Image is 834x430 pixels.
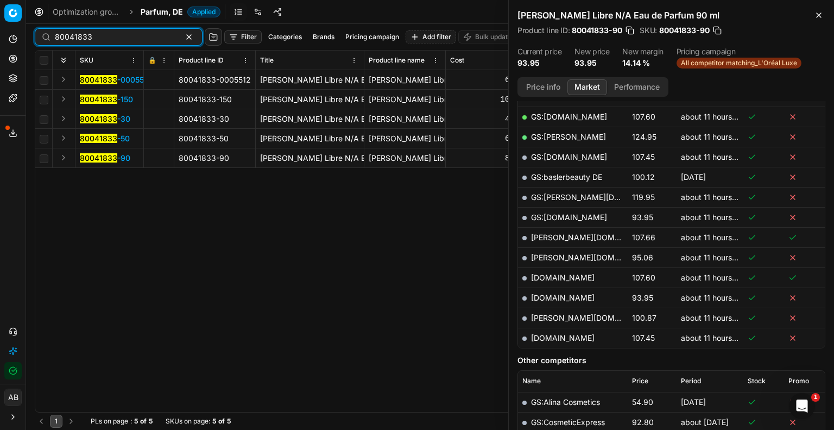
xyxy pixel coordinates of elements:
[179,153,251,164] div: 80041833-90
[308,30,339,43] button: Brands
[531,293,595,302] a: [DOMAIN_NAME]
[517,27,570,34] span: Product line ID :
[531,213,607,222] a: GS:[DOMAIN_NAME]
[80,74,152,85] button: 80041833-0005512
[531,233,657,242] a: [PERSON_NAME][DOMAIN_NAME]
[141,7,220,17] span: Parfum, DEApplied
[607,79,667,95] button: Performance
[632,233,655,242] span: 107.66
[166,417,210,426] span: SKUs on page :
[632,132,656,141] span: 124.95
[57,73,70,86] button: Expand
[179,114,251,124] div: 80041833-30
[212,417,216,426] strong: 5
[632,213,653,222] span: 93.95
[35,415,48,428] button: Go to previous page
[91,417,128,426] span: PLs on page
[4,389,22,406] button: AB
[632,377,648,385] span: Price
[260,134,435,143] span: [PERSON_NAME] Libre N/A Eau de Parfum 50 ml
[57,92,70,105] button: Expand
[369,74,441,85] div: [PERSON_NAME] Libre N/A Eau de Parfum 100 ml
[522,377,541,385] span: Name
[65,415,78,428] button: Go to next page
[531,172,602,182] a: GS:baslerbeauty DE
[632,313,656,322] span: 100.87
[632,273,655,282] span: 107.60
[260,153,435,163] span: [PERSON_NAME] Libre N/A Eau de Parfum 90 ml
[450,133,528,144] div: 60.37
[179,74,251,85] div: 80041833-0005512
[57,112,70,125] button: Expand
[681,377,701,385] span: Period
[450,114,528,124] div: 42.88
[55,32,174,42] input: Search by SKU or title
[622,58,664,68] dd: 14.14 %
[632,333,655,342] span: 107.45
[80,134,117,143] mark: 80041833
[53,7,122,17] a: Optimization groups
[567,79,607,95] button: Market
[517,9,825,22] h2: [PERSON_NAME] Libre N/A Eau de Parfum 90 ml
[531,313,657,322] a: [PERSON_NAME][DOMAIN_NAME]
[632,112,655,121] span: 107.60
[80,133,130,144] button: 80041833-50
[179,133,251,144] div: 80041833-50
[519,79,567,95] button: Price info
[53,7,220,17] nav: breadcrumb
[80,74,152,85] span: -0005512
[80,95,117,104] mark: 80041833
[148,56,156,65] span: 🔒
[681,417,729,427] span: about [DATE]
[681,253,748,262] span: about 11 hours ago
[789,393,815,419] iframe: Intercom live chat
[450,74,528,85] div: 69.52
[632,192,655,202] span: 119.95
[681,213,748,222] span: about 11 hours ago
[450,153,528,164] div: 80.67
[80,133,130,144] span: -50
[632,152,655,161] span: 107.45
[632,397,653,407] span: 54.90
[517,355,825,366] h5: Other competitors
[659,25,710,36] span: 80041833-90
[458,30,516,43] button: Bulk update
[574,48,609,55] dt: New price
[57,54,70,67] button: Expand all
[450,56,464,65] span: Cost
[681,333,748,342] span: about 11 hours ago
[218,417,225,426] strong: of
[260,75,439,84] span: [PERSON_NAME] Libre N/A Eau de Parfum 100 ml
[179,94,251,105] div: 80041833-150
[369,133,441,144] div: [PERSON_NAME] Libre N/A Eau de Parfum 50 ml
[681,293,748,302] span: about 11 hours ago
[80,56,93,65] span: SKU
[140,417,147,426] strong: of
[531,417,605,427] a: GS:CosmeticExpress
[369,94,441,105] div: [PERSON_NAME] Libre N/A Eau de Parfum 150 ml
[677,48,801,55] dt: Pricing campaign
[677,58,801,68] span: All competitor matching_L'Oréal Luxe
[531,333,595,342] a: [DOMAIN_NAME]
[134,417,138,426] strong: 5
[80,94,133,105] button: 80041833-150
[80,153,117,163] mark: 80041833
[35,415,78,428] nav: pagination
[187,7,220,17] span: Applied
[224,30,262,43] button: Filter
[141,7,183,17] span: Parfum, DE
[91,417,153,426] div: :
[811,393,820,402] span: 1
[406,30,456,43] button: Add filter
[632,253,653,262] span: 95.06
[632,417,654,427] span: 92.80
[369,56,425,65] span: Product line name
[572,25,622,36] span: 80041833-90
[80,94,133,105] span: -150
[531,192,669,202] a: GS:[PERSON_NAME][DOMAIN_NAME]
[681,152,748,161] span: about 11 hours ago
[681,233,748,242] span: about 11 hours ago
[369,153,441,164] div: [PERSON_NAME] Libre N/A Eau de Parfum 90 ml
[531,397,600,407] a: GS:Alina Cosmetics
[80,153,130,164] button: 80041833-90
